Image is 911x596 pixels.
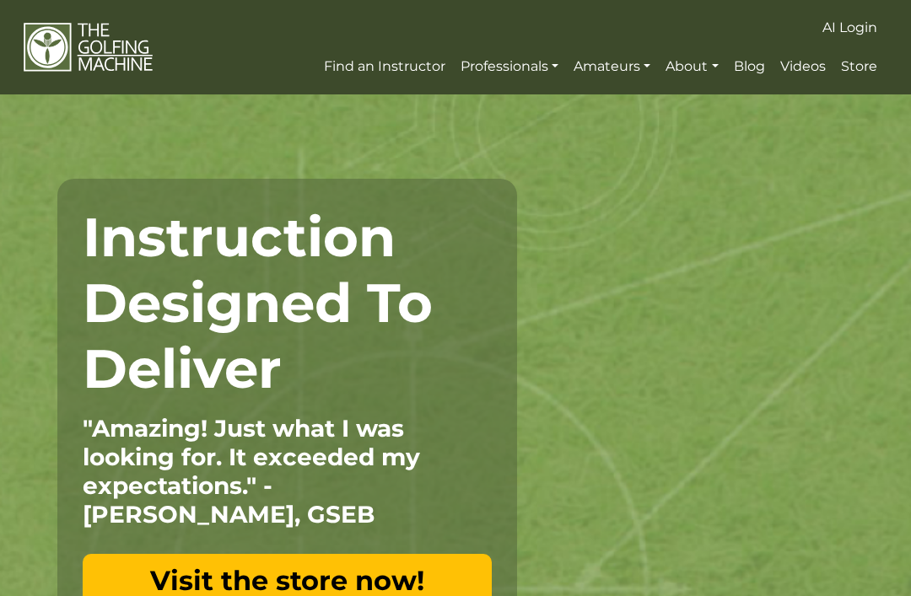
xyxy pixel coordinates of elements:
span: Find an Instructor [324,58,445,74]
img: The Golfing Machine [24,22,154,72]
a: About [661,51,722,82]
a: Videos [776,51,830,82]
span: Videos [780,58,826,74]
span: Blog [734,58,765,74]
a: Blog [730,51,769,82]
a: Professionals [456,51,563,82]
p: "Amazing! Just what I was looking for. It exceeded my expectations." - [PERSON_NAME], GSEB [83,414,492,529]
a: AI Login [818,13,881,43]
span: Store [841,58,877,74]
span: AI Login [822,19,877,35]
h1: Instruction Designed To Deliver [83,204,492,401]
a: Store [837,51,881,82]
a: Find an Instructor [320,51,450,82]
a: Amateurs [569,51,655,82]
